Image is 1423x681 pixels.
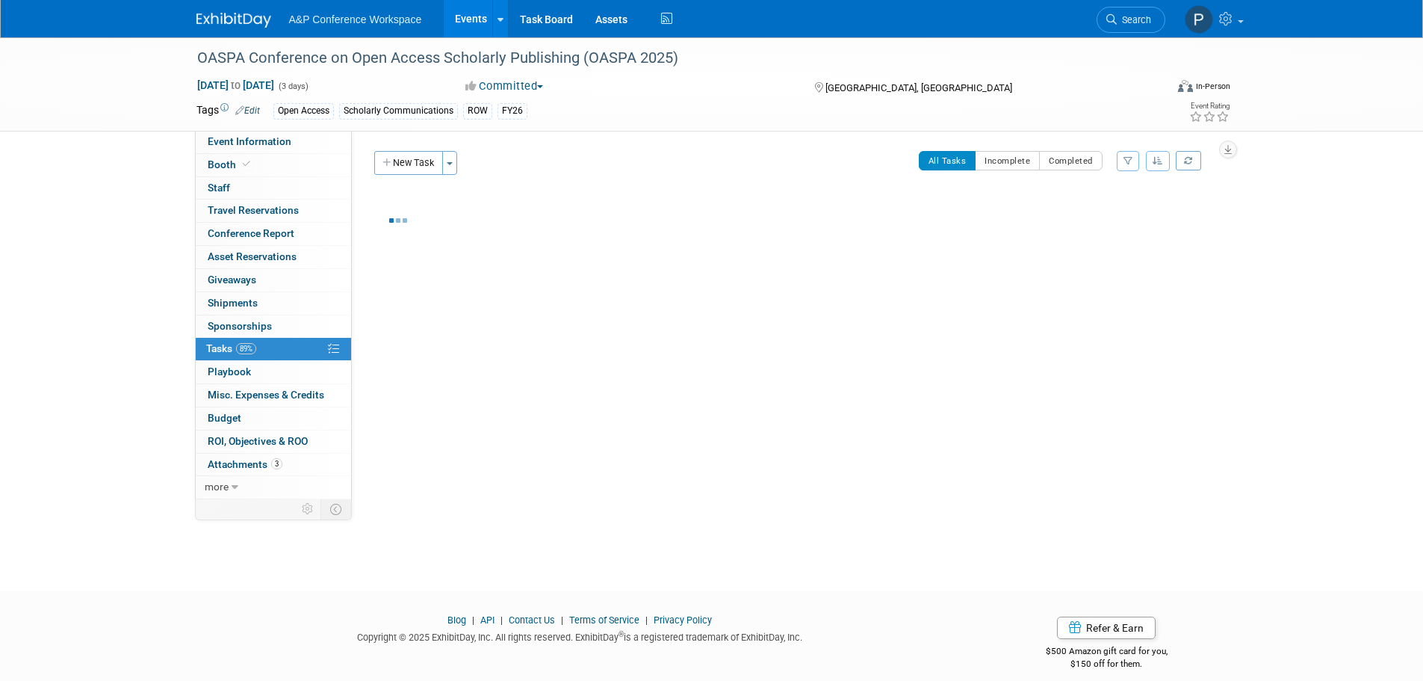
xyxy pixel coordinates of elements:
span: Travel Reservations [208,204,299,216]
a: API [480,614,495,626]
span: Event Information [208,135,291,147]
span: Booth [208,158,253,170]
button: Incomplete [975,151,1040,170]
div: Event Rating [1189,102,1230,110]
span: [DATE] [DATE] [196,78,275,92]
a: Blog [447,614,466,626]
a: Booth [196,154,351,176]
div: OASPA Conference on Open Access Scholarly Publishing (OASPA 2025) [192,45,1143,72]
span: Giveaways [208,274,256,286]
span: to [229,79,243,91]
span: more [205,481,229,493]
div: ROW [463,103,492,119]
span: Budget [208,412,241,424]
a: Attachments3 [196,454,351,476]
span: 89% [236,343,256,354]
div: FY26 [497,103,527,119]
span: 3 [271,458,282,469]
td: Tags [196,102,260,120]
a: ROI, Objectives & ROO [196,431,351,453]
span: Conference Report [208,227,294,239]
a: Budget [196,407,351,430]
span: Tasks [206,342,256,354]
button: Completed [1039,151,1103,170]
span: Misc. Expenses & Credits [208,389,324,401]
span: | [468,614,478,626]
sup: ® [619,630,624,638]
span: | [557,614,567,626]
a: Sponsorships [196,315,351,338]
div: Scholarly Communications [339,103,458,119]
span: Search [1117,14,1151,25]
a: Search [1097,7,1165,33]
img: loading... [389,218,407,223]
button: Committed [460,78,549,94]
span: Staff [208,182,230,194]
button: New Task [374,151,443,175]
a: Asset Reservations [196,246,351,268]
div: Copyright © 2025 ExhibitDay, Inc. All rights reserved. ExhibitDay is a registered trademark of Ex... [196,627,964,644]
span: | [497,614,506,626]
div: $150 off for them. [986,658,1227,671]
a: more [196,476,351,499]
span: Asset Reservations [208,250,297,262]
span: Attachments [208,458,282,470]
td: Personalize Event Tab Strip [295,499,321,519]
td: Toggle Event Tabs [320,499,351,519]
span: ROI, Objectives & ROO [208,435,308,447]
a: Terms of Service [569,614,639,626]
a: Conference Report [196,223,351,245]
a: Giveaways [196,269,351,292]
a: Edit [235,105,260,116]
div: Open Access [273,103,334,119]
span: Sponsorships [208,320,272,332]
span: (3 days) [277,81,309,91]
i: Booth reservation complete [243,160,250,168]
button: All Tasks [919,151,976,170]
a: Shipments [196,292,351,315]
span: Playbook [208,366,251,378]
a: Staff [196,177,351,200]
a: Refresh [1176,151,1201,170]
span: [GEOGRAPHIC_DATA], [GEOGRAPHIC_DATA] [825,82,1012,93]
span: A&P Conference Workspace [289,13,422,25]
span: | [642,614,651,626]
a: Playbook [196,361,351,383]
img: Phoebe Murphy-Dunn [1185,5,1213,34]
img: Format-Inperson.png [1178,80,1193,92]
a: Contact Us [509,614,555,626]
div: In-Person [1195,81,1230,92]
a: Travel Reservations [196,200,351,222]
div: Event Format [1077,78,1231,100]
a: Refer & Earn [1057,617,1156,639]
span: Shipments [208,297,258,309]
a: Privacy Policy [654,614,712,626]
a: Misc. Expenses & Credits [196,384,351,407]
div: $500 Amazon gift card for you, [986,635,1227,670]
a: Tasks89% [196,338,351,360]
a: Event Information [196,131,351,153]
img: ExhibitDay [196,13,271,28]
